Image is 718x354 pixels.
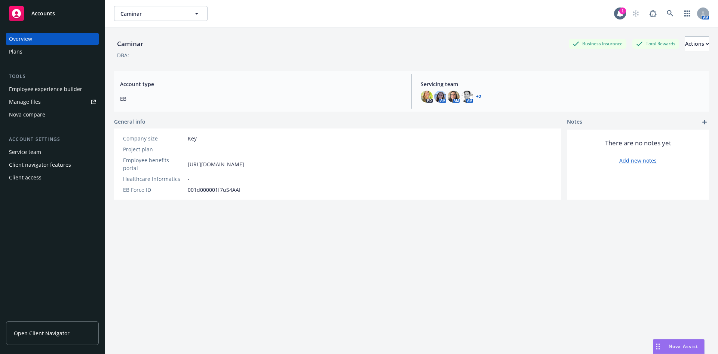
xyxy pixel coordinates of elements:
[188,175,190,183] span: -
[9,83,82,95] div: Employee experience builder
[123,134,185,142] div: Company size
[120,95,402,103] span: EB
[188,160,244,168] a: [URL][DOMAIN_NAME]
[6,96,99,108] a: Manage files
[6,46,99,58] a: Plans
[6,172,99,184] a: Client access
[669,343,698,350] span: Nova Assist
[6,83,99,95] a: Employee experience builder
[569,39,626,48] div: Business Insurance
[120,10,185,18] span: Caminar
[123,175,185,183] div: Healthcare Informatics
[6,109,99,121] a: Nova compare
[461,91,473,103] img: photo
[476,94,481,99] a: +2
[9,172,42,184] div: Client access
[188,134,197,142] span: Key
[188,186,240,194] span: 001d000001f7uS4AAI
[6,136,99,143] div: Account settings
[663,6,678,21] a: Search
[619,7,626,14] div: 1
[6,159,99,171] a: Client navigator features
[653,339,705,354] button: Nova Assist
[605,139,671,148] span: There are no notes yet
[685,37,709,51] div: Actions
[685,36,709,51] button: Actions
[6,146,99,158] a: Service team
[9,146,41,158] div: Service team
[9,159,71,171] div: Client navigator features
[14,329,70,337] span: Open Client Navigator
[123,186,185,194] div: EB Force ID
[421,91,433,103] img: photo
[6,33,99,45] a: Overview
[6,3,99,24] a: Accounts
[9,46,22,58] div: Plans
[114,118,145,125] span: General info
[680,6,695,21] a: Switch app
[188,145,190,153] span: -
[120,80,402,88] span: Account type
[645,6,660,21] a: Report a Bug
[117,51,131,59] div: DBA: -
[31,10,55,16] span: Accounts
[632,39,679,48] div: Total Rewards
[6,73,99,80] div: Tools
[421,80,703,88] span: Servicing team
[700,118,709,127] a: add
[628,6,643,21] a: Start snowing
[9,96,41,108] div: Manage files
[434,91,446,103] img: photo
[114,6,208,21] button: Caminar
[9,109,45,121] div: Nova compare
[567,118,582,127] span: Notes
[123,156,185,172] div: Employee benefits portal
[448,91,460,103] img: photo
[114,39,146,49] div: Caminar
[123,145,185,153] div: Project plan
[619,157,657,164] a: Add new notes
[9,33,32,45] div: Overview
[653,339,663,354] div: Drag to move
